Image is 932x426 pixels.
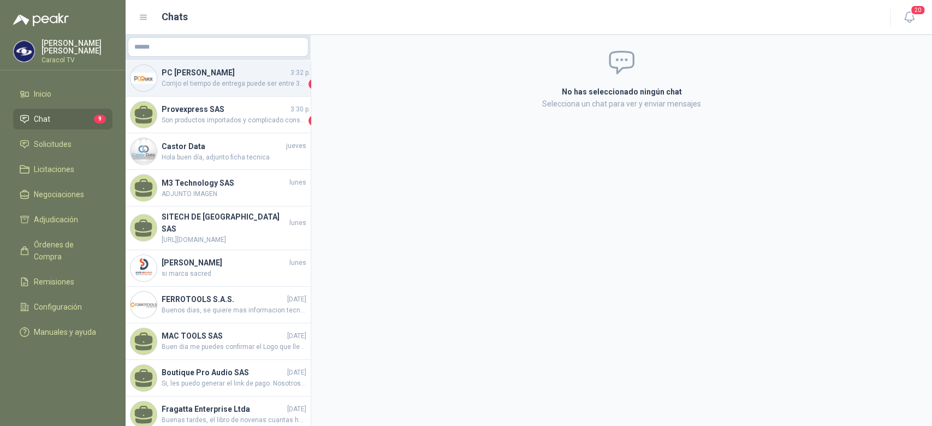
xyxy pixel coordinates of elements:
[162,211,287,235] h4: SITECH DE [GEOGRAPHIC_DATA] SAS
[286,141,306,151] span: jueves
[162,342,306,352] span: Buen dia me puedes confirmar el Logo que lleva impreso por favor
[308,115,319,126] span: 3
[126,170,311,206] a: M3 Technology SASlunesADJUNTO IMAGEN
[13,109,112,129] a: Chat9
[287,294,306,305] span: [DATE]
[126,250,311,287] a: Company Logo[PERSON_NAME]lunessi marca sacred
[290,68,319,78] span: 3:32 p. m.
[162,257,287,269] h4: [PERSON_NAME]
[308,79,319,90] span: 5
[13,297,112,317] a: Configuración
[162,115,306,126] span: Son productos importados y complicado conseguir local
[130,65,157,91] img: Company Logo
[287,331,306,341] span: [DATE]
[287,368,306,378] span: [DATE]
[13,184,112,205] a: Negociaciones
[34,276,74,288] span: Remisiones
[287,404,306,415] span: [DATE]
[899,8,919,27] button: 20
[162,140,284,152] h4: Castor Data
[13,134,112,155] a: Solicitudes
[14,41,34,62] img: Company Logo
[289,218,306,228] span: lunes
[13,84,112,104] a: Inicio
[34,113,50,125] span: Chat
[126,133,311,170] a: Company LogoCastor DatajuevesHola buen día, adjunto ficha tecnica
[41,57,112,63] p: Caracol TV
[126,323,311,360] a: MAC TOOLS SAS[DATE]Buen dia me puedes confirmar el Logo que lleva impreso por favor
[162,67,288,79] h4: PC [PERSON_NAME]
[126,206,311,250] a: SITECH DE [GEOGRAPHIC_DATA] SASlunes[URL][DOMAIN_NAME]
[162,415,306,425] span: Buenas tardes, el libro de novenas cuantas hojas tiene?, material y a cuantas tintas la impresión...
[162,330,285,342] h4: MAC TOOLS SAS
[126,60,311,97] a: Company LogoPC [PERSON_NAME]3:32 p. m.Corrijo el tiempo de entrega puede ser entre 30y 45 días.5
[34,163,74,175] span: Licitaciones
[13,209,112,230] a: Adjudicación
[34,88,51,100] span: Inicio
[162,152,306,163] span: Hola buen día, adjunto ficha tecnica
[162,305,306,316] span: Buenos dias, se quiere mas informacion tecnica (capacidad, caudal, temperaturas, etc) para enviar...
[126,360,311,397] a: Boutique Pro Audio SAS[DATE]Si, les puedo generar el link de pago. Nosotros somos regimen simple ...
[162,9,188,25] h1: Chats
[34,301,82,313] span: Configuración
[41,39,112,55] p: [PERSON_NAME] [PERSON_NAME]
[162,103,288,115] h4: Provexpress SAS
[13,322,112,342] a: Manuales y ayuda
[162,269,306,279] span: si marca sacred
[34,214,78,226] span: Adjudicación
[162,189,306,199] span: ADJUNTO IMAGEN
[162,403,285,415] h4: Fragatta Enterprise Ltda
[431,98,812,110] p: Selecciona un chat para ver y enviar mensajes
[162,235,306,245] span: [URL][DOMAIN_NAME]
[34,188,84,200] span: Negociaciones
[34,138,72,150] span: Solicitudes
[290,104,319,115] span: 3:30 p. m.
[13,234,112,267] a: Órdenes de Compra
[162,79,306,90] span: Corrijo el tiempo de entrega puede ser entre 30y 45 días.
[94,115,106,123] span: 9
[162,177,287,189] h4: M3 Technology SAS
[289,258,306,268] span: lunes
[162,293,285,305] h4: FERROTOOLS S.A.S.
[910,5,925,15] span: 20
[126,287,311,323] a: Company LogoFERROTOOLS S.A.S.[DATE]Buenos dias, se quiere mas informacion tecnica (capacidad, cau...
[289,177,306,188] span: lunes
[126,97,311,133] a: Provexpress SAS3:30 p. m.Son productos importados y complicado conseguir local3
[13,271,112,292] a: Remisiones
[431,86,812,98] h2: No has seleccionado ningún chat
[130,255,157,281] img: Company Logo
[34,326,96,338] span: Manuales y ayuda
[130,138,157,164] img: Company Logo
[130,292,157,318] img: Company Logo
[162,378,306,389] span: Si, les puedo generar el link de pago. Nosotros somos regimen simple simplificado ustedes aplicar...
[162,366,285,378] h4: Boutique Pro Audio SAS
[34,239,102,263] span: Órdenes de Compra
[13,159,112,180] a: Licitaciones
[13,13,69,26] img: Logo peakr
